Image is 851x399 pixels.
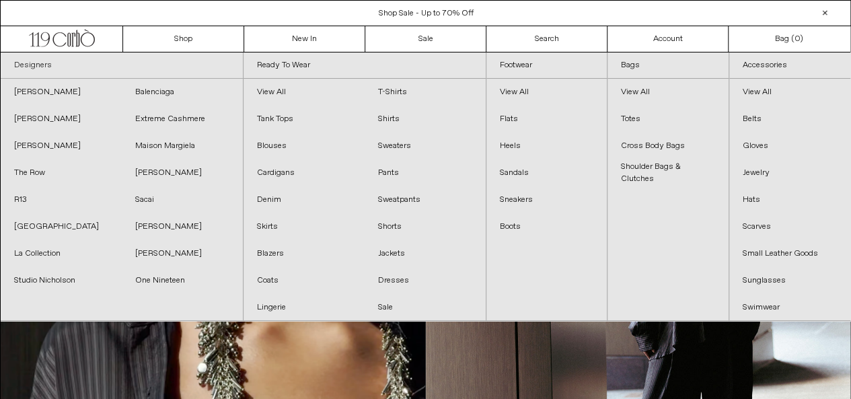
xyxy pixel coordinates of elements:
[607,26,729,52] a: Account
[244,79,365,106] a: View All
[122,106,243,133] a: Extreme Cashmere
[486,159,607,186] a: Sandals
[729,159,850,186] a: Jewelry
[244,26,365,52] a: New In
[244,213,365,240] a: Skirts
[1,79,122,106] a: [PERSON_NAME]
[729,79,850,106] a: View All
[244,159,365,186] a: Cardigans
[123,26,244,52] a: Shop
[365,26,486,52] a: Sale
[244,106,365,133] a: Tank Tops
[365,159,486,186] a: Pants
[607,133,729,159] a: Cross Body Bags
[486,79,607,106] a: View All
[122,267,243,294] a: One Nineteen
[122,213,243,240] a: [PERSON_NAME]
[244,267,365,294] a: Coats
[607,79,729,106] a: View All
[1,186,122,213] a: R13
[1,213,122,240] a: [GEOGRAPHIC_DATA]
[365,240,486,267] a: Jackets
[729,106,850,133] a: Belts
[122,133,243,159] a: Maison Margiela
[1,133,122,159] a: [PERSON_NAME]
[729,186,850,213] a: Hats
[379,8,474,19] a: Shop Sale - Up to 70% Off
[122,240,243,267] a: [PERSON_NAME]
[794,33,803,45] span: )
[1,159,122,186] a: The Row
[365,133,486,159] a: Sweaters
[244,240,365,267] a: Blazers
[365,213,486,240] a: Shorts
[486,52,607,79] a: Footwear
[1,106,122,133] a: [PERSON_NAME]
[607,52,729,79] a: Bags
[729,52,850,79] a: Accessories
[486,133,607,159] a: Heels
[729,26,850,52] a: Bag ()
[486,186,607,213] a: Sneakers
[244,133,365,159] a: Blouses
[486,26,607,52] a: Search
[729,267,850,294] a: Sunglasses
[365,186,486,213] a: Sweatpants
[365,294,486,321] a: Sale
[122,79,243,106] a: Balenciaga
[365,267,486,294] a: Dresses
[1,52,243,79] a: Designers
[122,186,243,213] a: Sacai
[729,213,850,240] a: Scarves
[486,213,607,240] a: Boots
[794,34,800,44] span: 0
[244,52,486,79] a: Ready To Wear
[244,186,365,213] a: Denim
[244,294,365,321] a: Lingerie
[122,159,243,186] a: [PERSON_NAME]
[729,133,850,159] a: Gloves
[607,106,729,133] a: Totes
[365,106,486,133] a: Shirts
[365,79,486,106] a: T-Shirts
[1,240,122,267] a: La Collection
[729,294,850,321] a: Swimwear
[1,267,122,294] a: Studio Nicholson
[607,159,729,186] a: Shoulder Bags & Clutches
[486,106,607,133] a: Flats
[729,240,850,267] a: Small Leather Goods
